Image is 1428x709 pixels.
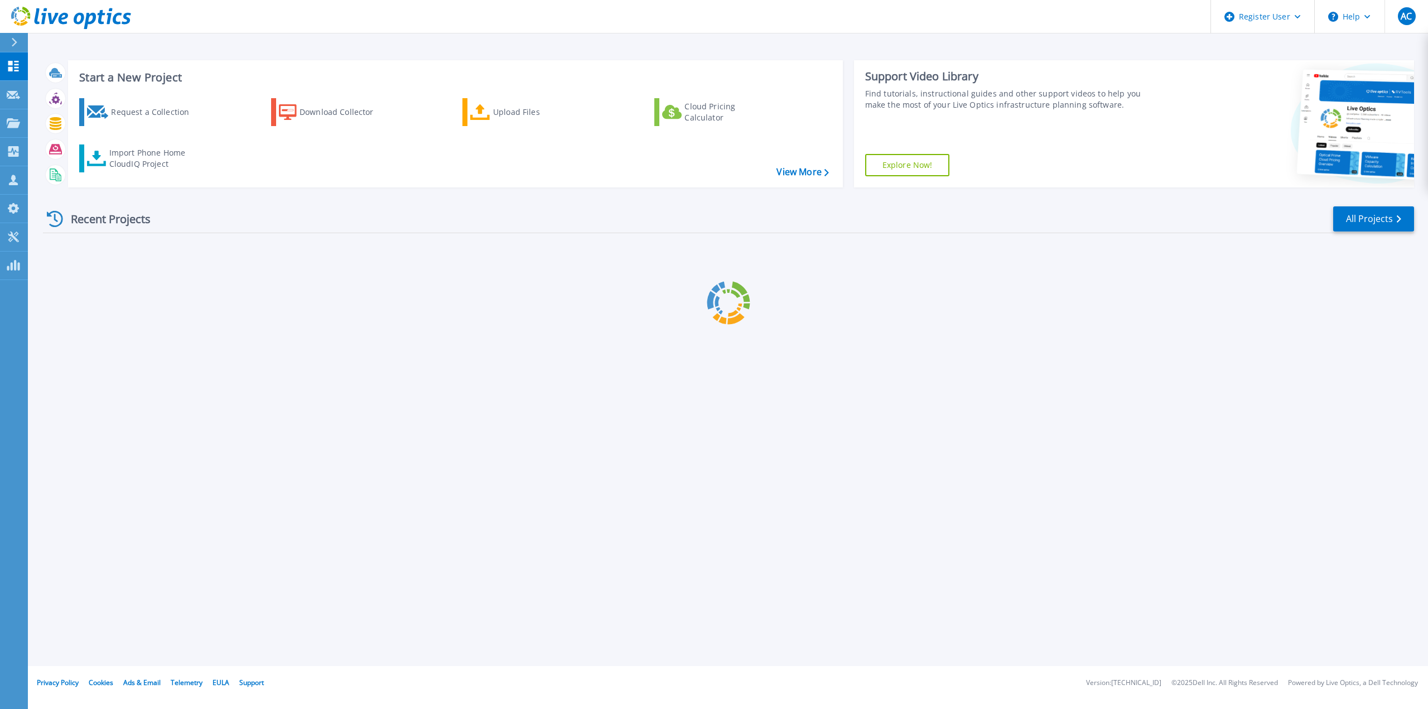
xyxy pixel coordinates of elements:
[300,101,389,123] div: Download Collector
[43,205,166,233] div: Recent Projects
[1171,679,1278,687] li: © 2025 Dell Inc. All Rights Reserved
[171,678,202,687] a: Telemetry
[462,98,587,126] a: Upload Files
[271,98,395,126] a: Download Collector
[1401,12,1412,21] span: AC
[111,101,200,123] div: Request a Collection
[37,678,79,687] a: Privacy Policy
[109,147,196,170] div: Import Phone Home CloudIQ Project
[123,678,161,687] a: Ads & Email
[1086,679,1161,687] li: Version: [TECHNICAL_ID]
[684,101,774,123] div: Cloud Pricing Calculator
[865,88,1155,110] div: Find tutorials, instructional guides and other support videos to help you make the most of your L...
[654,98,779,126] a: Cloud Pricing Calculator
[79,98,204,126] a: Request a Collection
[493,101,582,123] div: Upload Files
[1288,679,1418,687] li: Powered by Live Optics, a Dell Technology
[239,678,264,687] a: Support
[776,167,828,177] a: View More
[865,69,1155,84] div: Support Video Library
[89,678,113,687] a: Cookies
[213,678,229,687] a: EULA
[865,154,950,176] a: Explore Now!
[1333,206,1414,231] a: All Projects
[79,71,828,84] h3: Start a New Project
